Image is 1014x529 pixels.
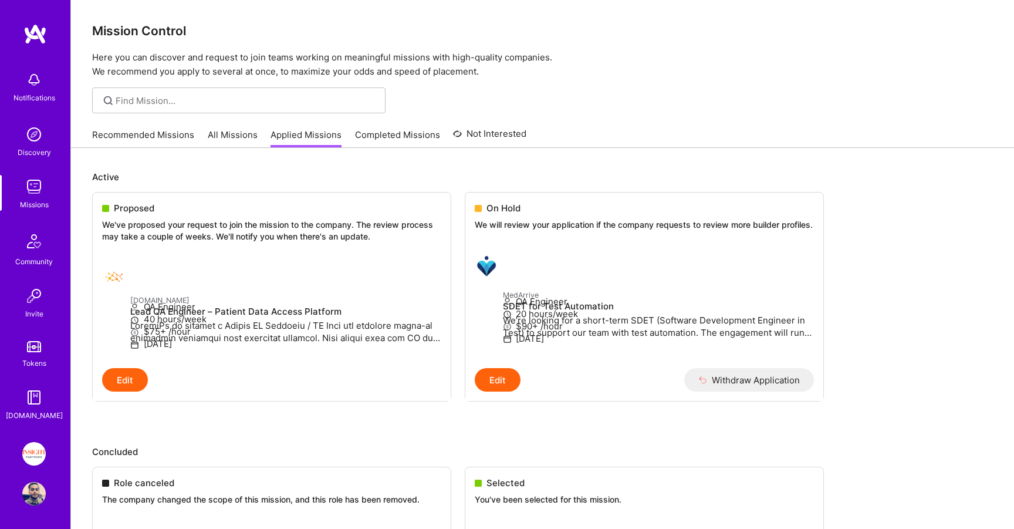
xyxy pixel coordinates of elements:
[503,298,512,306] i: icon Applicant
[475,219,814,231] p: We will review your application if the company requests to review more builder profiles.
[92,446,993,458] p: Concluded
[503,320,814,332] p: $90+ /hour
[92,23,993,38] h3: Mission Control
[130,338,441,350] p: [DATE]
[503,295,814,308] p: QA Engineer
[130,304,139,312] i: icon Applicant
[475,368,520,392] button: Edit
[503,322,512,331] i: icon MoneyGray
[18,146,51,159] div: Discovery
[23,23,47,45] img: logo
[130,341,139,349] i: icon Calendar
[116,95,377,107] input: overall type: UNKNOWN_TYPE server type: NO_SERVER_DATA heuristic type: UNKNOWN_TYPE label: Find M...
[92,129,194,148] a: Recommended Missions
[27,341,41,352] img: tokens
[22,68,46,92] img: bell
[22,175,46,198] img: teamwork
[130,316,139,325] i: icon Clock
[453,127,526,148] a: Not Interested
[503,310,512,319] i: icon Clock
[102,94,115,107] i: icon SearchGrey
[22,386,46,409] img: guide book
[19,482,49,506] a: User Avatar
[22,123,46,146] img: discovery
[92,50,993,79] p: Here you can discover and request to join teams working on meaningful missions with high-quality ...
[684,368,814,392] button: Withdraw Application
[503,332,814,345] p: [DATE]
[503,308,814,320] p: 20 hours/week
[102,368,148,392] button: Edit
[13,92,55,104] div: Notifications
[130,325,441,338] p: $75+ /hour
[475,254,498,278] img: MedArrive company logo
[102,265,126,289] img: Healthex.io company logo
[22,482,46,506] img: User Avatar
[20,227,48,255] img: Community
[130,301,441,313] p: QA Engineer
[130,328,139,337] i: icon MoneyGray
[486,202,520,214] span: On Hold
[465,245,823,369] a: MedArrive company logoMedArriveSDET for Test AutomationWe’re looking for a short-term SDET (Softw...
[22,284,46,308] img: Invite
[130,313,441,325] p: 40 hours/week
[19,442,49,466] a: Insight Partners: Data & AI - Sourcing
[503,335,512,343] i: icon Calendar
[114,202,154,214] span: Proposed
[20,198,49,211] div: Missions
[15,255,53,268] div: Community
[102,219,441,242] p: We've proposed your request to join the mission to the company. The review process may take a cou...
[208,129,258,148] a: All Missions
[25,308,43,320] div: Invite
[271,129,342,148] a: Applied Missions
[92,171,993,183] p: Active
[22,357,46,369] div: Tokens
[6,409,63,422] div: [DOMAIN_NAME]
[22,442,46,466] img: Insight Partners: Data & AI - Sourcing
[93,256,451,368] a: Healthex.io company logo[DOMAIN_NAME]Lead QA Engineer – Patient Data Access PlatformLoremiPs do s...
[355,129,440,148] a: Completed Missions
